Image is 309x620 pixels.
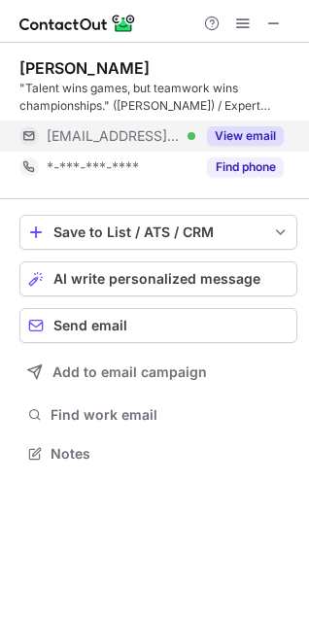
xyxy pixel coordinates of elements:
span: Send email [53,318,127,333]
button: save-profile-one-click [19,215,297,250]
span: [EMAIL_ADDRESS][DOMAIN_NAME] [47,127,181,145]
div: "Talent wins games, but teamwork wins championships." ([PERSON_NAME]) / Expert Employer Branding ... [19,80,297,115]
span: Find work email [51,406,290,424]
button: Reveal Button [207,157,284,177]
div: Save to List / ATS / CRM [53,224,263,240]
button: Add to email campaign [19,355,297,390]
button: Send email [19,308,297,343]
button: Reveal Button [207,126,284,146]
span: AI write personalized message [53,271,260,287]
button: AI write personalized message [19,261,297,296]
span: Add to email campaign [52,364,207,380]
img: ContactOut v5.3.10 [19,12,136,35]
button: Find work email [19,401,297,429]
button: Notes [19,440,297,467]
span: Notes [51,445,290,463]
div: [PERSON_NAME] [19,58,150,78]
